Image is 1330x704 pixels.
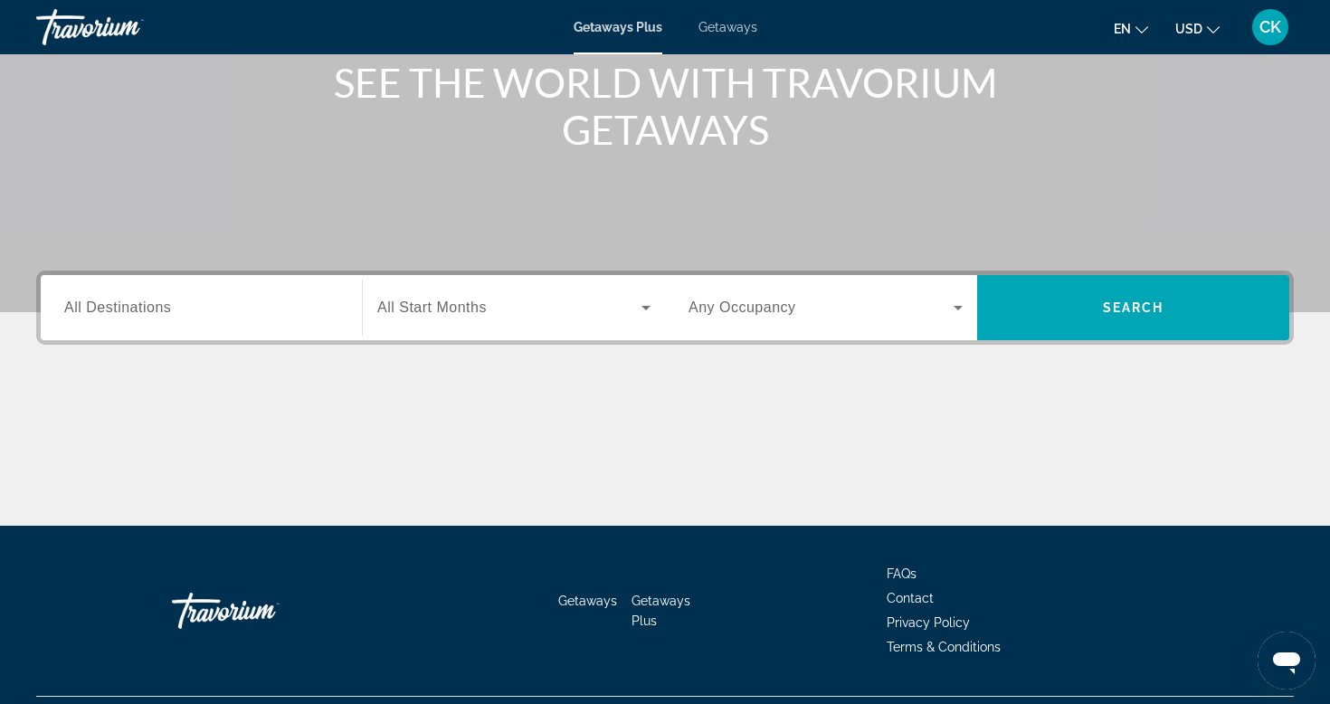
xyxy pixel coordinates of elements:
[1114,22,1131,36] span: en
[326,59,1004,153] h1: SEE THE WORLD WITH TRAVORIUM GETAWAYS
[887,615,970,630] a: Privacy Policy
[1103,300,1164,315] span: Search
[64,300,171,315] span: All Destinations
[1175,22,1202,36] span: USD
[172,584,353,638] a: Go Home
[689,300,796,315] span: Any Occupancy
[1258,632,1316,690] iframe: Button to launch messaging window
[887,640,1001,654] a: Terms & Conditions
[1114,15,1148,42] button: Change language
[36,4,217,51] a: Travorium
[698,20,757,34] a: Getaways
[41,275,1289,340] div: Search widget
[1259,18,1281,36] span: CK
[887,591,934,605] a: Contact
[1247,8,1294,46] button: User Menu
[632,594,690,628] a: Getaways Plus
[1175,15,1220,42] button: Change currency
[887,566,917,581] a: FAQs
[558,594,617,608] a: Getaways
[377,300,487,315] span: All Start Months
[574,20,662,34] a: Getaways Plus
[977,275,1289,340] button: Search
[64,298,338,319] input: Select destination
